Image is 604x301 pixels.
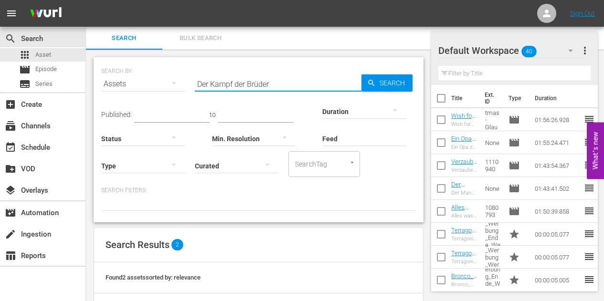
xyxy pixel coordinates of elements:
span: menu [6,8,17,19]
span: reorder [583,136,595,148]
a: Sign Out [570,10,595,17]
button: Search [361,74,413,92]
img: ans4CAIJ8jUAAAAAAAAAAAAAAAAAAAAAAAAgQb4GAAAAAAAAAAAAAAAAAAAAAAAAJMjXAAAAAAAAAAAAAAAAAAAAAAAAgAT5G... [23,2,69,25]
span: Series [19,78,31,90]
span: reorder [583,251,595,262]
div: Bronco_Werbung_Ende_Werbetrenner [451,281,477,288]
span: Promo [509,228,520,240]
td: Terragonia_Werbung_Ende_Werbetrenner [481,223,505,246]
span: Episode [35,64,57,74]
div: Terragonia_Werbung_Ende_Werbetrenner [451,236,477,242]
button: Open [348,158,357,167]
span: Episode [509,183,520,194]
div: Wish for Christmas - Glaube an [DATE] [451,121,477,127]
span: 40 [522,42,537,62]
span: Published: [101,111,132,118]
span: reorder [583,205,595,217]
div: Assets [101,71,185,97]
span: Overlays [5,185,16,196]
span: Schedule [5,142,16,153]
th: Type [503,85,529,112]
a: Terragonia_Werbung_Ende_Werbetrenner [451,227,477,262]
span: 2 [171,239,183,250]
td: Bronco_Werbung_Ende_Werbetrenner [481,269,505,291]
span: Promo [509,274,520,286]
span: Episode [19,64,31,75]
span: to [210,111,216,118]
th: Ext. ID [479,85,503,112]
td: 1110940 [481,154,505,177]
td: 00:00:05.077 [531,223,583,246]
td: 00:00:05.005 [531,269,583,291]
span: Bulk Search [168,33,233,44]
div: Alles was du dir zu [DATE] wünschst [451,213,477,219]
span: Search [92,33,157,44]
button: more_vert [579,39,591,62]
a: Ein Opa zu [DATE] [451,135,477,149]
div: Der Mann, der [DATE] rettete [451,190,477,196]
div: Verzauberte [DATE] - Wenn Dein Herz tanzt [451,167,477,173]
span: Search [376,74,413,92]
span: Found 2 assets sorted by: relevance [106,274,201,281]
span: Series [35,79,53,89]
span: VOD [5,163,16,175]
td: None [481,131,505,154]
span: more_vert [579,45,591,56]
span: Episode [509,160,520,171]
button: Open Feedback Widget [587,122,604,179]
span: Reports [5,250,16,261]
span: Search Results [106,239,170,250]
span: reorder [583,114,595,125]
div: Default Workspace [438,37,582,64]
span: Promo [509,251,520,263]
span: Search [5,33,16,44]
span: Automation [5,207,16,218]
th: Duration [529,85,586,112]
span: Episode [509,137,520,148]
span: reorder [583,182,595,194]
span: reorder [583,228,595,239]
span: Asset [35,50,51,60]
td: 01:50:39.858 [531,200,583,223]
td: Wish for Christmas - Glaube an [DATE] [481,108,505,131]
a: Wish for Christmas - Glaube an [DATE] [451,112,477,148]
td: Terragonia_Werbung_Werbetrenner [481,246,505,269]
span: reorder [583,274,595,285]
span: Ingestion [5,228,16,240]
td: 00:00:05.077 [531,246,583,269]
div: Ein Opa zu [DATE] [451,144,477,150]
p: Search Filters: [101,187,416,195]
td: 01:56:26.928 [531,108,583,131]
td: 01:55:24.471 [531,131,583,154]
td: 01:43:54.367 [531,154,583,177]
span: Episode [509,114,520,125]
div: Terragonia_Werbung_Werbetrenner [451,259,477,265]
td: 01:43:41.502 [531,177,583,200]
span: Asset [19,49,31,61]
td: None [481,177,505,200]
a: Verzauberte [DATE] - Wenn Dein Herz tanzt [451,158,477,208]
a: Terragonia_Werbung_Werbetrenner [451,249,477,278]
th: Title [451,85,479,112]
td: 1080793 [481,200,505,223]
span: Channels [5,120,16,132]
a: Der Mann, der [DATE] rettete [451,181,469,217]
a: Alles was du dir zu [DATE] wünschst [451,204,476,247]
span: Create [5,99,16,110]
span: reorder [583,159,595,171]
span: Episode [509,206,520,217]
